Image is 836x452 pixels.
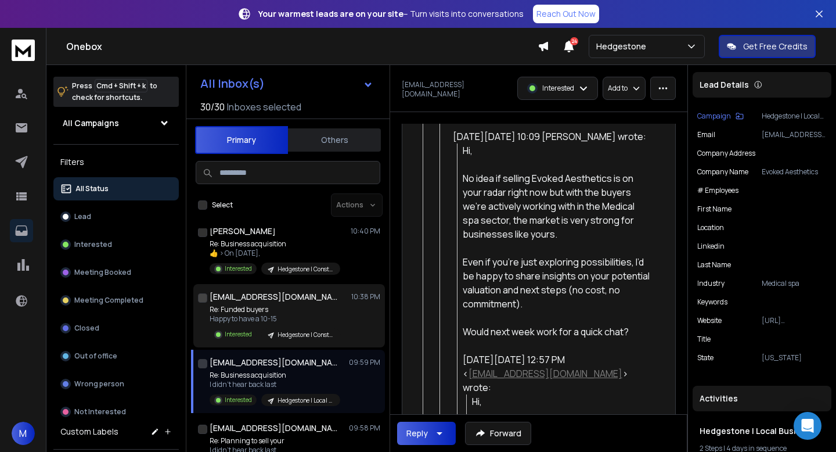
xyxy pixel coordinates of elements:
[210,239,340,249] p: Re: Business acquisition
[210,380,340,389] p: I didn't hear back last
[608,84,628,93] p: Add to
[697,297,727,307] p: Keywords
[743,41,808,52] p: Get Free Credits
[697,335,711,344] p: title
[53,317,179,340] button: Closed
[60,426,118,437] h3: Custom Labels
[463,255,650,311] div: Even if you’re just exploring possibilities, I’d be happy to share insights on your potential val...
[53,154,179,170] h3: Filters
[349,358,380,367] p: 09:59 PM
[200,78,265,89] h1: All Inbox(s)
[63,117,119,129] h1: All Campaigns
[74,351,117,361] p: Out of office
[349,424,380,433] p: 09:58 PM
[66,40,538,53] h1: Onebox
[210,291,337,303] h1: [EMAIL_ADDRESS][DOMAIN_NAME]
[12,422,35,445] button: M
[210,357,337,368] h1: [EMAIL_ADDRESS][DOMAIN_NAME]
[697,130,715,139] p: Email
[762,279,827,288] p: Medical spa
[191,72,383,95] button: All Inbox(s)
[351,227,380,236] p: 10:40 PM
[74,379,124,389] p: Wrong person
[397,422,456,445] button: Reply
[210,305,340,314] p: Re: Funded buyers
[75,184,109,193] p: All Status
[227,100,301,114] h3: Inboxes selected
[697,353,714,363] p: State
[74,240,112,249] p: Interested
[74,296,143,305] p: Meeting Completed
[596,41,651,52] p: Hedgestone
[697,112,744,121] button: Campaign
[278,396,333,405] p: Hedgestone | Local Business
[278,331,333,339] p: Hedgestone | Construction
[225,330,252,339] p: Interested
[794,412,821,440] div: Open Intercom Messenger
[463,325,650,339] div: Would next week work for a quick chat?
[700,79,749,91] p: Lead Details
[53,233,179,256] button: Interested
[697,260,731,270] p: Last Name
[697,167,748,177] p: Company Name
[72,80,157,103] p: Press to check for shortcuts.
[697,112,731,121] p: Campaign
[53,177,179,200] button: All Status
[278,265,333,274] p: Hedgestone | Construction
[288,127,381,153] button: Others
[74,407,126,417] p: Not Interested
[536,8,596,20] p: Reach Out Now
[762,130,827,139] p: [EMAIL_ADDRESS][DOMAIN_NAME]
[210,371,340,380] p: Re: Business acquisition
[53,205,179,228] button: Lead
[225,396,252,404] p: Interested
[453,130,650,144] div: [DATE][DATE] 10:09 [PERSON_NAME] wrote:
[542,84,574,93] p: Interested
[74,212,91,221] p: Lead
[463,144,650,157] div: Hi,
[258,8,524,20] p: – Turn visits into conversations
[74,324,99,333] p: Closed
[463,171,650,241] div: No idea if selling Evoked Aesthetics is on your radar right now but with the buyers we’re activel...
[463,353,650,394] div: [DATE][DATE] 12:57 PM < > wrote:
[697,223,724,232] p: location
[53,289,179,312] button: Meeting Completed
[406,428,428,439] div: Reply
[258,8,403,19] strong: Your warmest leads are on your site
[53,261,179,284] button: Meeting Booked
[210,314,340,324] p: Happy to have a 10-15
[195,126,288,154] button: Primary
[210,422,337,434] h1: [EMAIL_ADDRESS][DOMAIN_NAME]
[700,425,824,437] h1: Hedgestone | Local Business
[762,316,827,325] p: [URL][DOMAIN_NAME]
[719,35,816,58] button: Get Free Credits
[53,112,179,135] button: All Campaigns
[469,367,622,380] a: [EMAIL_ADDRESS][DOMAIN_NAME]
[697,149,755,158] p: Company Address
[697,316,722,325] p: website
[465,422,531,445] button: Forward
[697,242,725,251] p: linkedin
[53,400,179,424] button: Not Interested
[762,112,827,121] p: Hedgestone | Local Business
[762,167,827,177] p: Evoked Aesthetics
[697,186,738,195] p: # Employees
[95,79,147,92] span: Cmd + Shift + k
[697,279,725,288] p: industry
[697,205,732,214] p: First Name
[210,225,276,237] h1: [PERSON_NAME]
[200,100,225,114] span: 30 / 30
[12,40,35,61] img: logo
[53,345,179,368] button: Out of office
[53,372,179,396] button: Wrong person
[762,353,827,363] p: [US_STATE]
[533,5,599,23] a: Reach Out Now
[225,264,252,273] p: Interested
[570,37,578,45] span: 24
[693,386,831,411] div: Activities
[472,394,650,408] div: Hi,
[210,436,340,446] p: Re: Planning to sell your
